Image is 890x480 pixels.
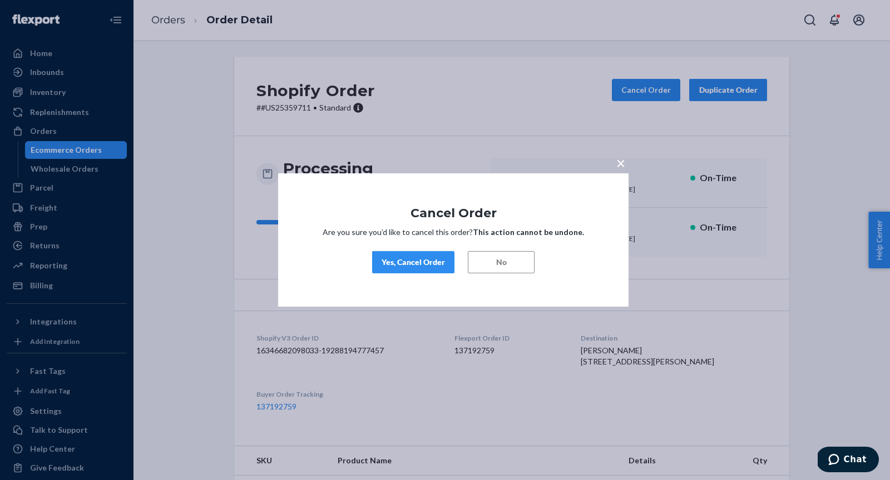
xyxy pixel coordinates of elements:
[311,227,595,238] p: Are you sure you’d like to cancel this order?
[382,257,445,268] div: Yes, Cancel Order
[372,251,454,273] button: Yes, Cancel Order
[616,153,625,172] span: ×
[311,207,595,220] h1: Cancel Order
[473,227,584,237] strong: This action cannot be undone.
[468,251,535,273] button: No
[818,447,879,474] iframe: Opens a widget where you can chat to one of our agents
